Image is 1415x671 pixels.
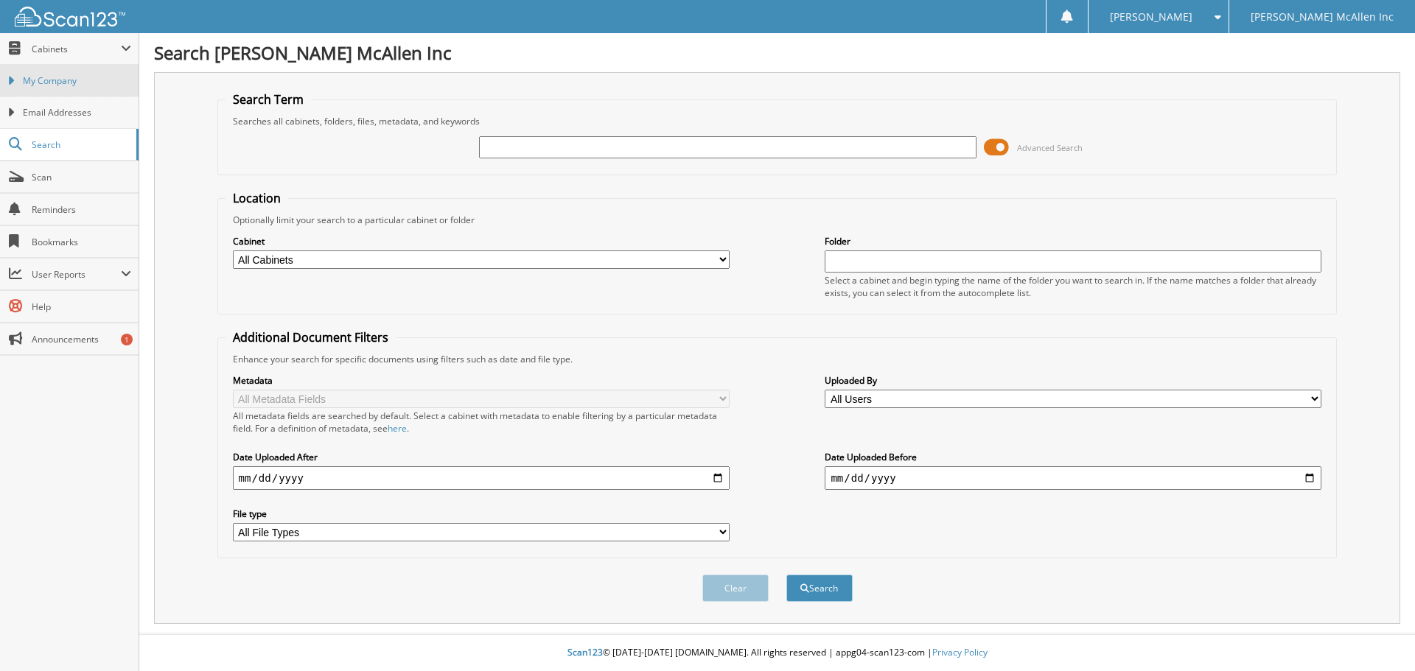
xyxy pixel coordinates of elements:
[32,171,131,183] span: Scan
[23,74,131,88] span: My Company
[825,235,1321,247] label: Folder
[226,115,1330,127] div: Searches all cabinets, folders, files, metadata, and keywords
[32,43,121,55] span: Cabinets
[226,329,396,345] legend: Additional Document Filters
[233,466,730,490] input: start
[233,410,730,435] div: All metadata fields are searched by default. Select a cabinet with metadata to enable filtering b...
[32,333,131,345] span: Announcements
[226,190,288,206] legend: Location
[932,646,988,658] a: Privacy Policy
[32,138,129,151] span: Search
[1251,13,1394,21] span: [PERSON_NAME] McAllen Inc
[139,635,1415,671] div: © [DATE]-[DATE] [DOMAIN_NAME]. All rights reserved | appg04-scan123-com |
[15,7,125,27] img: scan123-logo-white.svg
[702,575,769,602] button: Clear
[32,203,131,216] span: Reminders
[32,301,131,313] span: Help
[825,466,1321,490] input: end
[226,353,1330,365] div: Enhance your search for specific documents using filters such as date and file type.
[233,235,730,247] label: Cabinet
[23,106,131,119] span: Email Addresses
[233,507,730,520] label: File type
[233,374,730,387] label: Metadata
[32,268,121,281] span: User Reports
[1017,142,1083,153] span: Advanced Search
[32,236,131,248] span: Bookmarks
[226,214,1330,226] div: Optionally limit your search to a particular cabinet or folder
[786,575,853,602] button: Search
[1341,600,1415,671] iframe: Chat Widget
[388,422,407,435] a: here
[825,451,1321,463] label: Date Uploaded Before
[825,374,1321,387] label: Uploaded By
[121,334,133,345] div: 1
[226,91,311,108] legend: Search Term
[567,646,603,658] span: Scan123
[233,451,730,463] label: Date Uploaded After
[154,41,1400,65] h1: Search [PERSON_NAME] McAllen Inc
[825,274,1321,299] div: Select a cabinet and begin typing the name of the folder you want to search in. If the name match...
[1110,13,1192,21] span: [PERSON_NAME]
